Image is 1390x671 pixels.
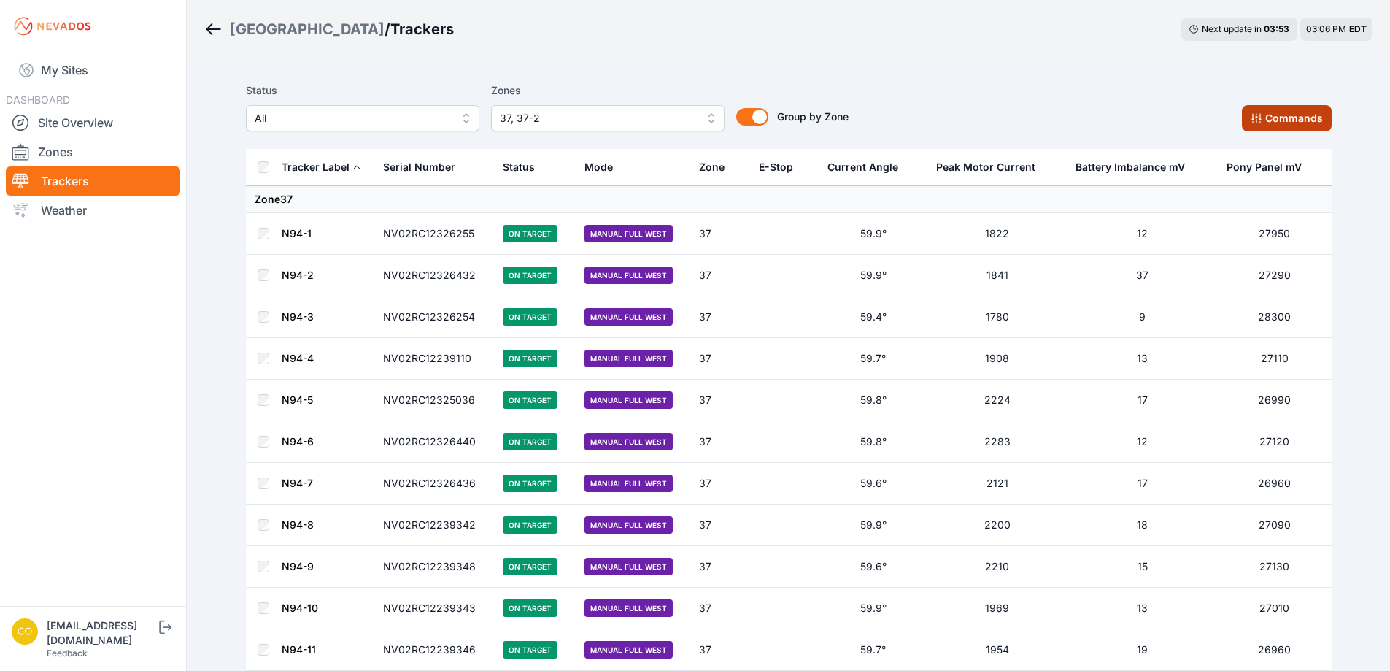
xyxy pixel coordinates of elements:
td: 2283 [927,421,1067,463]
img: controlroomoperator@invenergy.com [12,618,38,645]
span: Manual Full West [584,267,673,284]
td: 37 [690,338,750,380]
a: Trackers [6,166,180,196]
span: On Target [503,225,557,242]
span: Manual Full West [584,475,673,492]
td: NV02RC12239110 [374,338,494,380]
td: 15 [1067,546,1218,588]
a: Weather [6,196,180,225]
td: 27950 [1218,213,1332,255]
td: 27090 [1218,505,1332,546]
button: Tracker Label [282,150,361,185]
td: 27290 [1218,255,1332,296]
span: On Target [503,475,557,492]
span: EDT [1349,23,1367,34]
div: E-Stop [759,160,793,175]
label: Status [246,82,479,99]
a: Site Overview [6,108,180,137]
td: 1822 [927,213,1067,255]
td: 2210 [927,546,1067,588]
span: Manual Full West [584,433,673,450]
span: On Target [503,558,557,575]
td: 59.8° [819,421,927,463]
span: On Target [503,267,557,284]
span: DASHBOARD [6,93,70,106]
td: 2224 [927,380,1067,421]
td: 37 [690,213,750,255]
div: Pony Panel mV [1227,160,1302,175]
td: 1954 [927,629,1067,671]
td: NV02RC12239348 [374,546,494,588]
td: 12 [1067,421,1218,463]
td: 1908 [927,338,1067,380]
td: 13 [1067,338,1218,380]
td: 2121 [927,463,1067,505]
span: On Target [503,599,557,617]
td: 18 [1067,505,1218,546]
span: Manual Full West [584,391,673,409]
td: NV02RC12326254 [374,296,494,338]
div: Current Angle [827,160,898,175]
a: N94-9 [282,560,314,572]
span: On Target [503,350,557,367]
div: 03 : 53 [1264,23,1290,35]
td: 28300 [1218,296,1332,338]
td: 27130 [1218,546,1332,588]
a: N94-4 [282,352,314,364]
td: 37 [690,505,750,546]
span: / [385,19,390,39]
td: 19 [1067,629,1218,671]
nav: Breadcrumb [204,10,454,48]
span: Manual Full West [584,599,673,617]
span: Manual Full West [584,641,673,659]
td: 37 [690,463,750,505]
span: 37, 37-2 [500,110,695,127]
td: 59.7° [819,338,927,380]
a: [GEOGRAPHIC_DATA] [230,19,385,39]
button: E-Stop [759,150,805,185]
td: NV02RC12239346 [374,629,494,671]
div: Peak Motor Current [936,160,1035,175]
td: 37 [690,629,750,671]
td: NV02RC12326440 [374,421,494,463]
td: 12 [1067,213,1218,255]
div: Mode [584,160,613,175]
button: 37, 37-2 [491,105,725,131]
span: On Target [503,641,557,659]
td: 59.9° [819,505,927,546]
td: 59.9° [819,255,927,296]
div: Battery Imbalance mV [1076,160,1185,175]
td: 59.7° [819,629,927,671]
span: Manual Full West [584,558,673,575]
button: Status [503,150,547,185]
span: Group by Zone [777,110,849,123]
td: 37 [690,255,750,296]
a: N94-6 [282,435,314,448]
div: Status [503,160,535,175]
td: 59.9° [819,588,927,629]
div: Serial Number [383,160,455,175]
td: 59.6° [819,463,927,505]
td: NV02RC12326432 [374,255,494,296]
span: All [255,110,450,127]
td: 37 [690,588,750,629]
td: 27120 [1218,421,1332,463]
span: Manual Full West [584,308,673,326]
td: 17 [1067,380,1218,421]
button: Battery Imbalance mV [1076,150,1197,185]
td: 27110 [1218,338,1332,380]
td: 1780 [927,296,1067,338]
td: 26960 [1218,463,1332,505]
td: 13 [1067,588,1218,629]
img: Nevados [12,15,93,38]
div: [EMAIL_ADDRESS][DOMAIN_NAME] [47,618,156,648]
label: Zones [491,82,725,99]
td: Zone 37 [246,186,1332,213]
span: On Target [503,516,557,534]
h3: Trackers [390,19,454,39]
a: N94-1 [282,227,312,239]
button: Zone [699,150,736,185]
button: Serial Number [383,150,467,185]
button: All [246,105,479,131]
